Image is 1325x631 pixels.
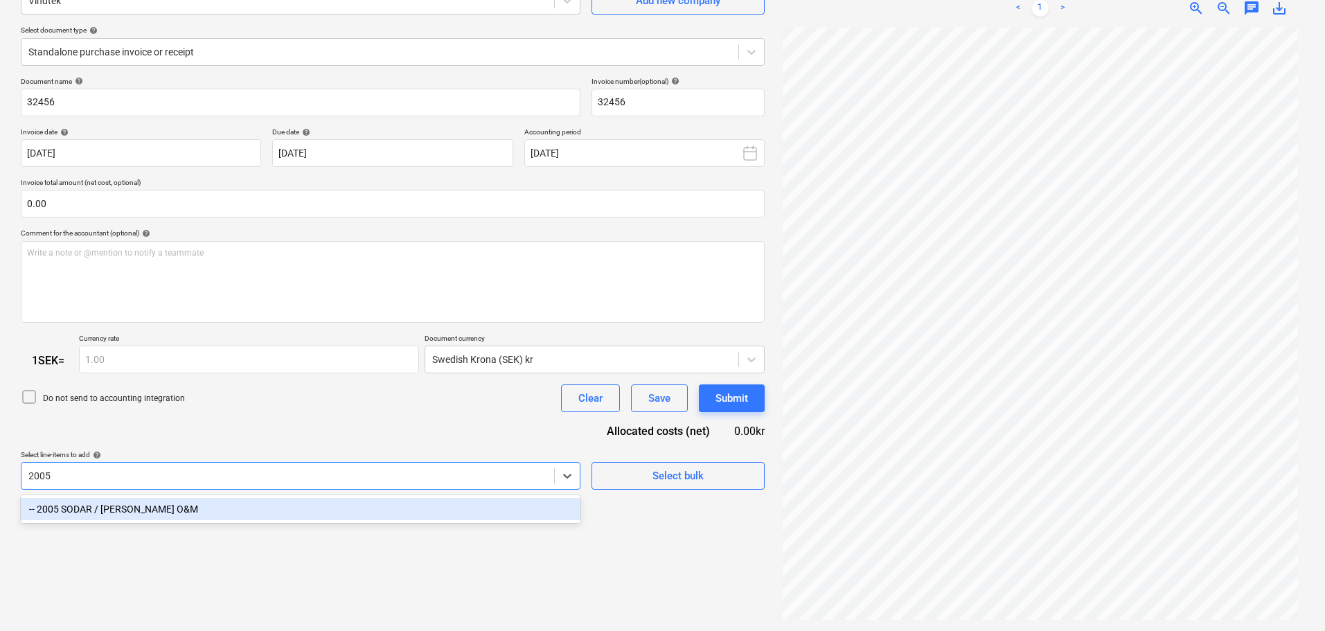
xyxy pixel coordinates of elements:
button: Select bulk [592,462,765,490]
div: 1 SEK = [21,354,79,367]
div: Select bulk [652,467,704,485]
div: Due date [272,127,513,136]
span: help [668,77,679,85]
span: help [72,77,83,85]
button: Clear [561,384,620,412]
button: Save [631,384,688,412]
input: Invoice number [592,89,765,116]
div: Invoice date [21,127,261,136]
div: Clear [578,389,603,407]
p: Document currency [425,334,765,346]
p: Currency rate [79,334,419,346]
input: Document name [21,89,580,116]
div: 0.00kr [732,423,765,439]
div: Invoice number (optional) [592,77,765,86]
span: help [139,229,150,238]
div: -- 2005 SODAR / [PERSON_NAME] O&M [21,498,580,520]
span: help [299,128,310,136]
div: Select document type [21,26,765,35]
p: Invoice total amount (net cost, optional) [21,178,765,190]
span: help [87,26,98,35]
p: Do not send to accounting integration [43,393,185,405]
span: help [90,451,101,459]
div: Document name [21,77,580,86]
p: Accounting period [524,127,765,139]
button: [DATE] [524,139,765,167]
div: -- 2005 SODAR / LIDAR O&M [21,498,580,520]
input: Invoice total amount (net cost, optional) [21,190,765,217]
input: Invoice date not specified [21,139,261,167]
iframe: Chat Widget [1256,565,1325,631]
input: Due date not specified [272,139,513,167]
button: Submit [699,384,765,412]
div: Submit [715,389,748,407]
div: Allocated costs (net) [585,423,732,439]
span: help [57,128,69,136]
div: Select line-items to add [21,450,580,459]
div: Comment for the accountant (optional) [21,229,765,238]
div: Save [648,389,670,407]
